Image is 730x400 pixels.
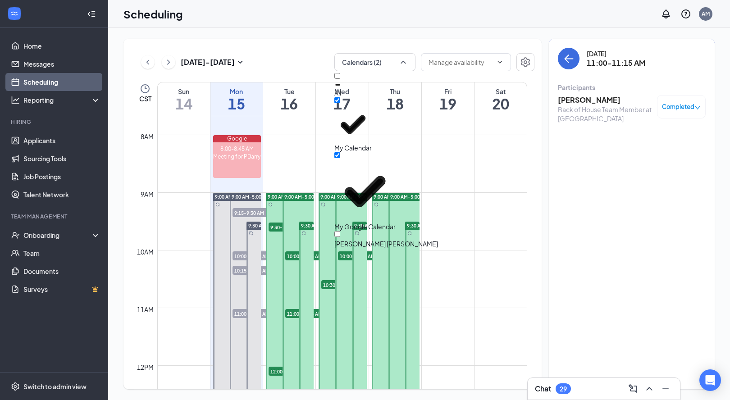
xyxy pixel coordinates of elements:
[215,202,220,207] svg: Sync
[699,369,721,391] div: Open Intercom Messenger
[334,73,340,79] input: All
[23,95,101,105] div: Reporting
[23,150,100,168] a: Sourcing Tools
[210,96,263,111] h1: 15
[694,105,701,111] span: down
[334,106,372,143] svg: Checkmark
[140,83,151,94] svg: Clock
[23,244,100,262] a: Team
[215,194,252,200] span: 9:00 AM-5:00 PM
[320,194,358,200] span: 9:00 AM-5:00 PM
[263,87,315,96] div: Tue
[285,251,330,260] span: 10:00-10:15 AM
[422,82,474,116] a: September 19, 2025
[269,223,314,232] span: 9:30-9:45 AM
[642,382,657,396] button: ChevronUp
[135,305,155,314] div: 11am
[316,96,368,111] h1: 17
[141,55,155,69] button: ChevronLeft
[181,57,235,67] h3: [DATE] - [DATE]
[399,58,408,67] svg: ChevronUp
[10,9,19,18] svg: WorkstreamLogo
[587,49,645,58] div: [DATE]
[233,251,278,260] span: 10:00-10:15 AM
[301,231,306,236] svg: Sync
[158,87,210,96] div: Sun
[11,213,99,220] div: Team Management
[661,9,671,19] svg: Notifications
[23,382,87,391] div: Switch to admin view
[213,145,261,153] div: 8:00-8:45 AM
[662,102,694,111] span: Completed
[135,362,155,372] div: 12pm
[321,280,366,289] span: 10:30-10:45 AM
[11,95,20,105] svg: Analysis
[233,309,278,318] span: 11:00-11:15 AM
[658,382,673,396] button: Minimize
[268,194,305,200] span: 9:00 AM-5:00 PM
[626,382,640,396] button: ComposeMessage
[87,9,96,18] svg: Collapse
[210,82,263,116] a: September 15, 2025
[213,153,261,160] div: Meeting for PBarry
[23,262,100,280] a: Documents
[139,94,151,103] span: CST
[474,96,527,111] h1: 20
[263,82,315,116] a: September 16, 2025
[520,57,531,68] svg: Settings
[474,82,527,116] a: September 20, 2025
[164,57,173,68] svg: ChevronRight
[496,59,503,66] svg: ChevronDown
[334,143,372,152] div: My Calendar
[334,222,396,231] div: My Google Calendar
[334,161,396,222] svg: Checkmark
[235,57,246,68] svg: SmallChevronDown
[535,384,551,394] h3: Chat
[702,10,710,18] div: AM
[23,186,100,204] a: Talent Network
[158,82,210,116] a: September 14, 2025
[11,382,20,391] svg: Settings
[558,105,652,123] div: Back of House Team Member at [GEOGRAPHIC_DATA]
[422,87,474,96] div: Fri
[563,53,574,64] svg: ArrowLeft
[213,135,261,142] div: Google
[587,58,645,68] h3: 11:00-11:15 AM
[628,383,639,394] svg: ComposeMessage
[660,383,671,394] svg: Minimize
[23,168,100,186] a: Job Postings
[334,231,340,237] input: [PERSON_NAME] [PERSON_NAME]
[268,202,273,207] svg: Sync
[316,87,368,96] div: Wed
[334,97,340,103] input: My Calendar
[474,87,527,96] div: Sat
[232,194,269,200] span: 9:00 AM-5:00 PM
[123,6,183,22] h1: Scheduling
[158,96,210,111] h1: 14
[429,57,493,67] input: Manage availability
[422,96,474,111] h1: 19
[139,189,155,199] div: 9am
[135,247,155,257] div: 10am
[334,88,341,97] div: All
[233,266,278,275] span: 10:15-10:30 AM
[23,132,100,150] a: Applicants
[560,385,567,393] div: 29
[558,95,652,105] h3: [PERSON_NAME]
[644,383,655,394] svg: ChevronUp
[139,132,155,141] div: 8am
[338,251,383,260] span: 10:00-10:15 AM
[162,55,175,69] button: ChevronRight
[558,83,706,92] div: Participants
[23,231,93,240] div: Onboarding
[321,202,325,207] svg: Sync
[249,231,253,236] svg: Sync
[334,239,438,248] div: [PERSON_NAME] [PERSON_NAME]
[11,231,20,240] svg: UserCheck
[263,96,315,111] h1: 16
[210,87,263,96] div: Mon
[680,9,691,19] svg: QuestionInfo
[334,53,415,71] button: Calendars (2)ChevronUp
[516,53,534,71] button: Settings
